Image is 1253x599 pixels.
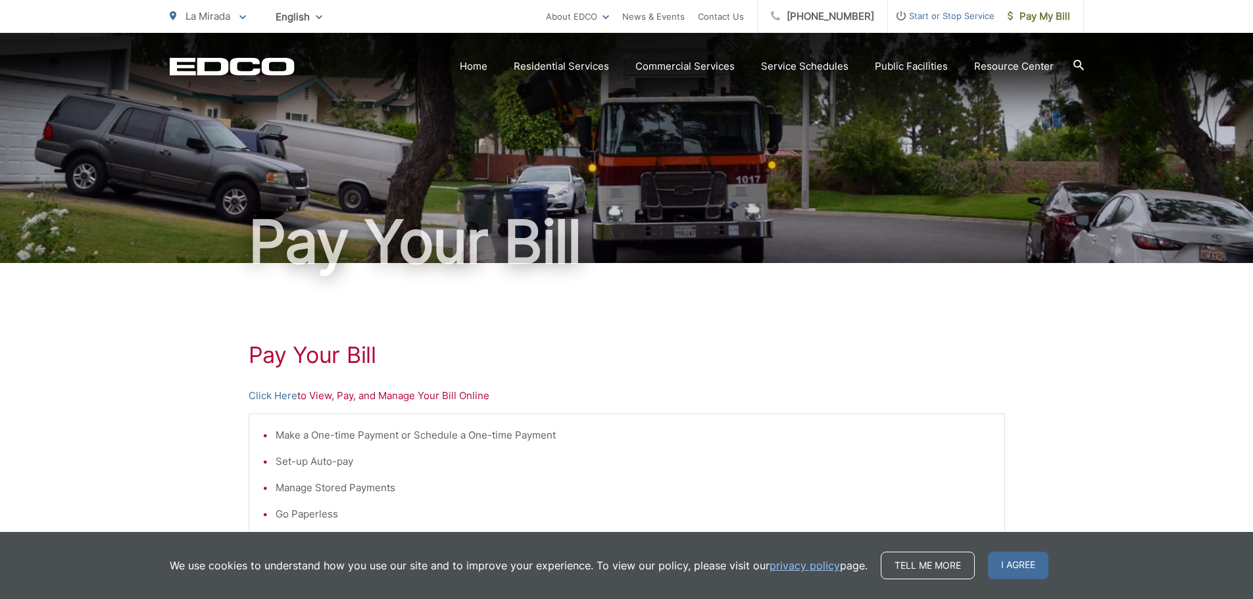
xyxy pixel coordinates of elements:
[622,9,685,24] a: News & Events
[698,9,744,24] a: Contact Us
[266,5,332,28] span: English
[514,59,609,74] a: Residential Services
[770,558,840,573] a: privacy policy
[460,59,487,74] a: Home
[761,59,848,74] a: Service Schedules
[276,506,991,522] li: Go Paperless
[276,480,991,496] li: Manage Stored Payments
[249,388,1005,404] p: to View, Pay, and Manage Your Bill Online
[170,209,1084,275] h1: Pay Your Bill
[988,552,1048,579] span: I agree
[249,388,297,404] a: Click Here
[1008,9,1070,24] span: Pay My Bill
[974,59,1054,74] a: Resource Center
[249,342,1005,368] h1: Pay Your Bill
[185,10,230,22] span: La Mirada
[276,454,991,469] li: Set-up Auto-pay
[170,57,295,76] a: EDCD logo. Return to the homepage.
[546,9,609,24] a: About EDCO
[635,59,735,74] a: Commercial Services
[170,558,868,573] p: We use cookies to understand how you use our site and to improve your experience. To view our pol...
[881,552,975,579] a: Tell me more
[875,59,948,74] a: Public Facilities
[276,427,991,443] li: Make a One-time Payment or Schedule a One-time Payment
